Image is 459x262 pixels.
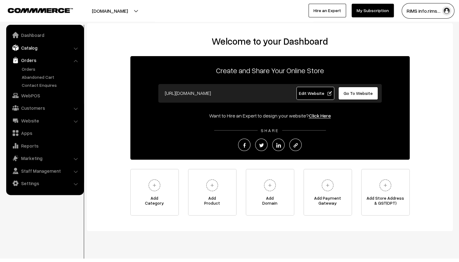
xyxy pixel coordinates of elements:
[344,91,373,96] span: Go To Website
[8,115,82,126] a: Website
[8,90,82,101] a: WebPOS
[130,112,410,119] div: Want to Hire an Expert to design your website?
[8,140,82,151] a: Reports
[299,91,332,96] span: Edit Website
[188,196,236,208] span: Add Product
[261,177,278,194] img: plus.svg
[361,169,410,215] a: Add Store Address& GST(OPT)
[20,74,82,80] a: Abandoned Cart
[130,65,410,76] p: Create and Share Your Online Store
[308,4,346,17] a: Hire an Expert
[93,36,447,47] h2: Welcome to your Dashboard
[70,3,150,19] button: [DOMAIN_NAME]
[8,42,82,53] a: Catalog
[8,6,62,14] a: COMMMERCE
[362,196,409,208] span: Add Store Address & GST(OPT)
[258,128,282,133] span: SHARE
[402,3,454,19] button: RIMS info.rims…
[377,177,394,194] img: plus.svg
[188,169,236,215] a: AddProduct
[20,82,82,88] a: Contact Enquires
[304,169,352,215] a: Add PaymentGateway
[8,102,82,113] a: Customers
[8,29,82,41] a: Dashboard
[8,55,82,66] a: Orders
[131,196,178,208] span: Add Category
[319,177,336,194] img: plus.svg
[8,8,73,13] img: COMMMERCE
[352,4,394,17] a: My Subscription
[204,177,221,194] img: plus.svg
[130,169,179,215] a: AddCategory
[8,153,82,164] a: Marketing
[296,87,334,100] a: Edit Website
[442,6,451,16] img: user
[146,177,163,194] img: plus.svg
[8,127,82,139] a: Apps
[8,178,82,189] a: Settings
[309,113,331,119] a: Click Here
[20,66,82,72] a: Orders
[8,165,82,176] a: Staff Management
[304,196,352,208] span: Add Payment Gateway
[246,169,294,215] a: AddDomain
[246,196,294,208] span: Add Domain
[338,87,378,100] a: Go To Website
